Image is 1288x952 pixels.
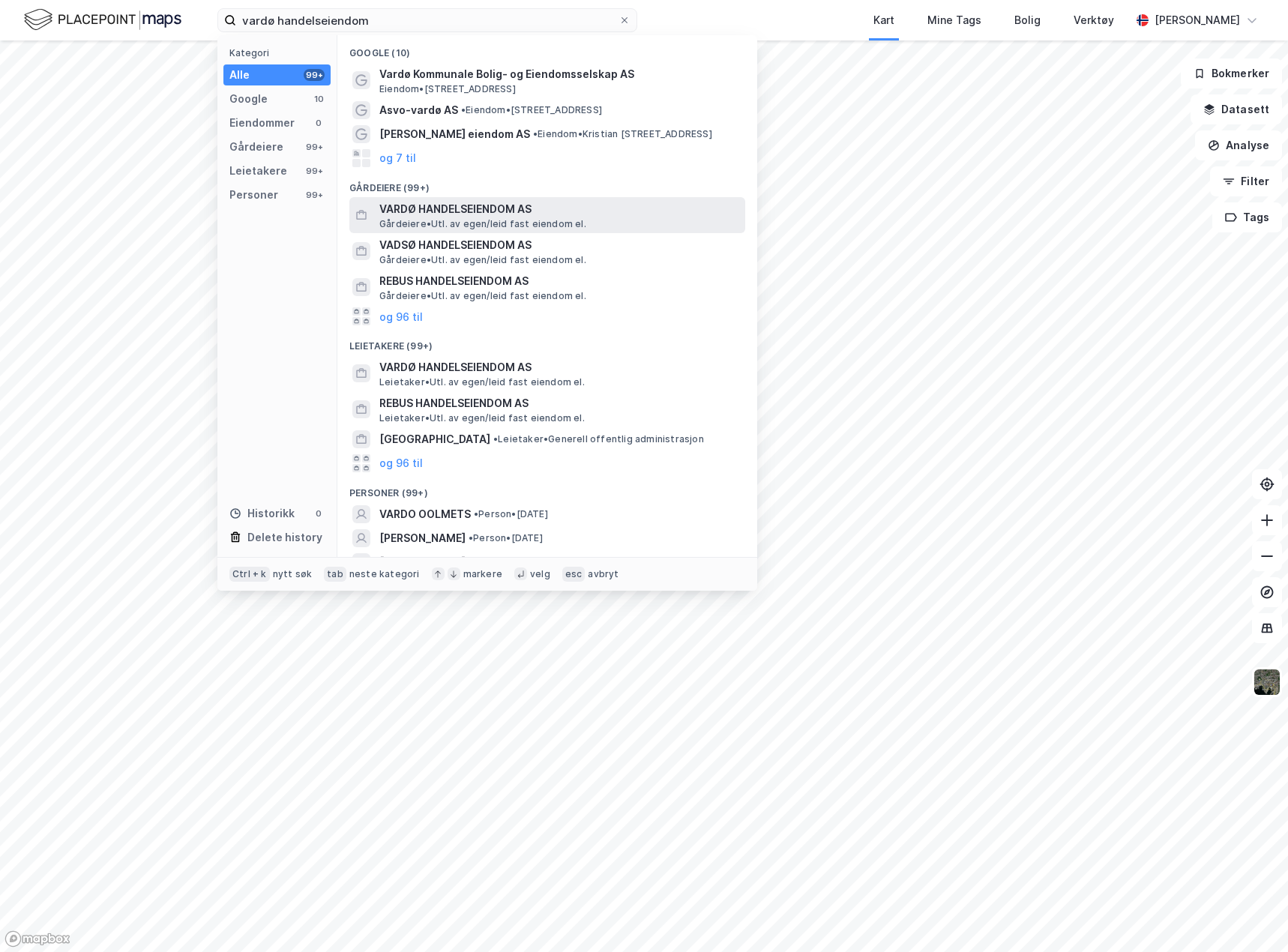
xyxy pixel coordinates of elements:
span: Vardø Kommunale Bolig- og Eiendomsselskap AS [379,65,739,83]
div: Gårdeiere (99+) [337,170,757,197]
div: Eiendommer [229,114,295,132]
span: [PERSON_NAME] [379,529,466,547]
span: VARDO OOLMETS [379,505,471,523]
img: logo.f888ab2527a4732fd821a326f86c7f29.svg [24,7,181,33]
button: Tags [1212,202,1282,232]
span: • [493,433,498,445]
span: Leietaker • Utl. av egen/leid fast eiendom el. [379,412,585,424]
span: [PERSON_NAME] [379,553,466,571]
span: • [474,508,478,519]
div: Leietakere [229,162,287,180]
div: markere [463,568,502,580]
div: tab [324,567,346,582]
span: VADSØ HANDELSEIENDOM AS [379,236,739,254]
div: Kart [873,11,894,29]
div: [PERSON_NAME] [1155,11,1240,29]
div: Historikk [229,504,295,522]
div: Gårdeiere [229,138,283,156]
div: 99+ [304,165,325,177]
div: Google (10) [337,35,757,62]
div: Google [229,90,268,108]
button: Filter [1210,166,1282,196]
div: Alle [229,66,250,84]
div: nytt søk [273,568,313,580]
div: Delete history [247,528,322,546]
div: Ctrl + k [229,567,270,582]
span: Gårdeiere • Utl. av egen/leid fast eiendom el. [379,290,586,302]
span: VARDØ HANDELSEIENDOM AS [379,358,739,376]
div: 99+ [304,141,325,153]
span: • [461,104,466,115]
span: REBUS HANDELSEIENDOM AS [379,394,739,412]
div: Personer (99+) [337,475,757,502]
div: 10 [313,93,325,105]
div: 99+ [304,189,325,201]
span: Gårdeiere • Utl. av egen/leid fast eiendom el. [379,254,586,266]
span: • [533,128,538,139]
div: Kontrollprogram for chat [1213,880,1288,952]
div: 99+ [304,69,325,81]
img: 9k= [1253,668,1281,696]
div: Verktøy [1074,11,1114,29]
span: [PERSON_NAME] eiendom AS [379,125,530,143]
span: Eiendom • Kristian [STREET_ADDRESS] [533,128,712,140]
button: Bokmerker [1181,58,1282,88]
div: Bolig [1014,11,1041,29]
div: Personer [229,186,278,204]
div: Leietakere (99+) [337,328,757,355]
button: og 7 til [379,149,416,167]
div: avbryt [588,568,619,580]
span: Eiendom • [STREET_ADDRESS] [379,83,516,95]
span: Leietaker • Generell offentlig administrasjon [493,433,704,445]
span: [GEOGRAPHIC_DATA] [379,430,490,448]
div: neste kategori [349,568,420,580]
div: 0 [313,507,325,519]
input: Søk på adresse, matrikkel, gårdeiere, leietakere eller personer [236,9,619,31]
span: Asvo-vardø AS [379,101,458,119]
span: REBUS HANDELSEIENDOM AS [379,272,739,290]
button: Datasett [1191,94,1282,124]
button: og 96 til [379,307,423,325]
div: 0 [313,117,325,129]
iframe: Chat Widget [1213,880,1288,952]
div: velg [530,568,550,580]
span: Person • [DATE] [469,532,543,544]
a: Mapbox homepage [4,930,70,948]
span: Gårdeiere • Utl. av egen/leid fast eiendom el. [379,218,586,230]
span: Eiendom • [STREET_ADDRESS] [461,104,602,116]
span: VARDØ HANDELSEIENDOM AS [379,200,739,218]
div: Mine Tags [927,11,981,29]
span: Person • [DATE] [474,508,548,520]
button: og 96 til [379,454,423,472]
div: Kategori [229,47,331,58]
span: Leietaker • Utl. av egen/leid fast eiendom el. [379,376,585,388]
span: • [469,532,473,543]
div: esc [562,567,586,582]
button: Analyse [1195,130,1282,160]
